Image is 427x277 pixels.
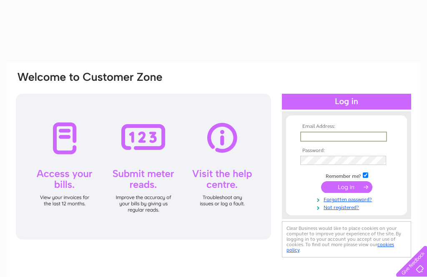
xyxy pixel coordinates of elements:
[298,124,395,130] th: Email Address:
[286,242,394,253] a: cookies policy
[298,171,395,180] td: Remember me?
[300,195,395,203] a: Forgotten password?
[300,203,395,211] a: Not registered?
[321,181,372,193] input: Submit
[298,148,395,154] th: Password:
[282,221,411,257] div: Clear Business would like to place cookies on your computer to improve your experience of the sit...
